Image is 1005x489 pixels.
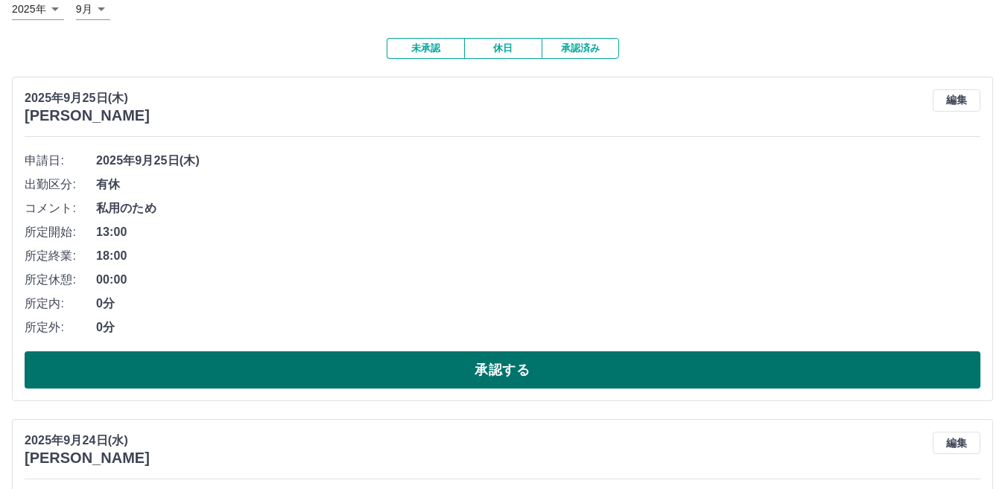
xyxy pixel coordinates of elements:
button: 承認する [25,351,980,389]
button: 未承認 [387,38,464,59]
button: 編集 [933,89,980,112]
button: 承認済み [542,38,619,59]
span: コメント: [25,199,96,217]
span: 2025年9月25日(木) [96,152,980,170]
button: 休日 [464,38,542,59]
span: 申請日: [25,152,96,170]
h3: [PERSON_NAME] [25,107,150,124]
span: 0分 [96,295,980,313]
span: 13:00 [96,223,980,241]
span: 有休 [96,176,980,194]
span: 出勤区分: [25,176,96,194]
button: 編集 [933,432,980,454]
span: 私用のため [96,199,980,217]
span: 00:00 [96,271,980,289]
span: 所定外: [25,319,96,336]
h3: [PERSON_NAME] [25,450,150,467]
span: 所定終業: [25,247,96,265]
span: 所定内: [25,295,96,313]
span: 18:00 [96,247,980,265]
p: 2025年9月25日(木) [25,89,150,107]
span: 所定休憩: [25,271,96,289]
p: 2025年9月24日(水) [25,432,150,450]
span: 所定開始: [25,223,96,241]
span: 0分 [96,319,980,336]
